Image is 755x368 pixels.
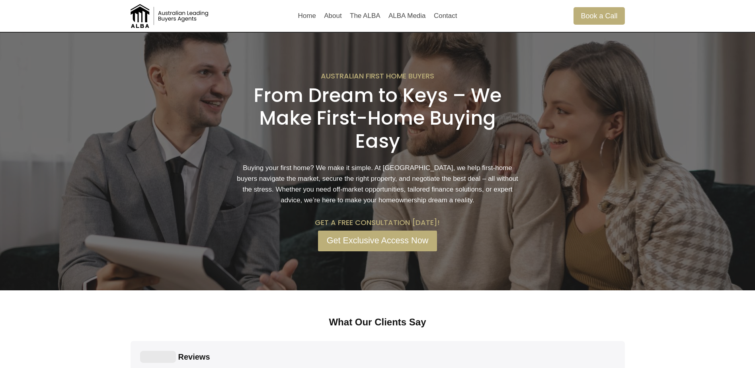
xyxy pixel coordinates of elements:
[178,352,210,362] div: reviews
[131,316,625,329] div: What Our Clients Say
[237,218,518,227] h6: GET A FREE Consultation [DATE]!
[294,6,320,25] a: Home
[430,6,461,25] a: Contact
[327,234,429,248] span: Get Exclusive Access Now
[318,231,437,251] a: Get Exclusive Access Now
[294,6,461,25] nav: Primary Navigation
[574,7,624,24] a: Book a Call
[237,84,518,153] h1: From Dream to Keys – We Make First-Home Buying Easy
[320,6,346,25] a: About
[131,4,210,28] img: Australian Leading Buyers Agents
[346,6,384,25] a: The ALBA
[384,6,430,25] a: ALBA Media
[237,162,518,206] p: Buying your first home? We make it simple. At [GEOGRAPHIC_DATA], we help first-home buyers naviga...
[237,72,518,80] h6: australian First home buyers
